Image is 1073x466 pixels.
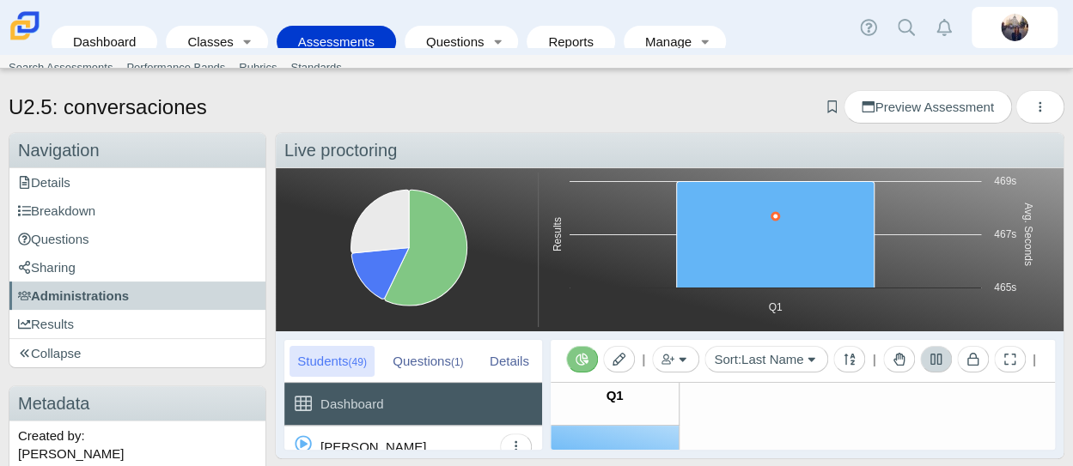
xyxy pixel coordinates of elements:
button: Sort:Last Name [704,346,828,372]
span: Administrations [18,288,129,303]
g: Avg. Seconds, series 5 of 5. Line with 1 data point. Y axis, Avg. Seconds. [772,213,779,220]
a: Carmen School of Science & Technology [7,32,43,46]
span: Preview Assessment [862,100,993,114]
a: Classes [174,26,235,57]
a: Toggle expanded [235,26,259,57]
div: Dashboard [320,383,383,425]
img: britta.barnhart.NdZ84j [1001,14,1028,41]
h1: U2.5: conversaciones [9,93,207,122]
a: Toggle expanded [485,26,509,57]
a: Performance Bands [119,55,232,81]
a: Assessments [285,26,387,57]
svg: Interactive chart [539,172,1046,327]
div: Live proctoring [276,133,1064,168]
a: Questions [9,225,265,253]
span: | [1033,352,1036,366]
a: Q1 [551,383,679,425]
span: Navigation [18,141,100,160]
a: Search Assessments [2,55,119,81]
a: Collapse [9,339,265,367]
text: Avg. Seconds [1021,203,1033,266]
a: Add bookmark [824,100,840,114]
a: Dashboard [60,26,149,57]
span: Questions [18,232,89,246]
div: Q1 [557,386,672,404]
path: Started, 8. Completed. [351,248,409,300]
div: Questions [385,346,471,377]
a: Administrations [9,281,265,310]
div: Details [482,346,537,377]
text: 467s [994,228,1016,240]
small: (1) [451,356,464,368]
a: Questions [413,26,485,57]
a: Rubrics [232,55,283,81]
a: britta.barnhart.NdZ84j [972,7,1058,48]
div: Chart. Highcharts interactive chart. [280,172,538,327]
path: Q1, 36. Not Scored. [677,182,875,288]
span: Results [18,317,74,331]
small: (49) [348,356,366,368]
span: Last Name [741,352,804,366]
a: Preview Assessment [844,90,1011,124]
button: More options [1015,90,1064,124]
text: Q1 [768,301,782,313]
svg: Interactive chart [280,172,538,327]
a: Alerts [925,9,963,46]
text: 465s [994,281,1016,294]
span: | [642,352,645,366]
div: Students [290,346,375,377]
span: Collapse [18,346,81,360]
h3: Metadata [9,386,265,421]
img: Carmen School of Science & Technology [7,8,43,44]
g: Not Scored, series 4 of 5. Bar series with 1 bar. Y axis, Results. [677,182,875,288]
button: Toggle Reporting [566,346,598,372]
a: Toggle expanded [693,26,717,57]
a: Details [9,168,265,197]
path: Not Started, 13. Completed. [351,190,410,253]
path: Q1, 467.68055555555554s. Avg. Seconds. [772,213,779,220]
a: Reports [535,26,607,57]
span: | [872,352,875,366]
a: Breakdown [9,197,265,225]
a: Manage [632,26,693,57]
text: Results [552,217,564,251]
div: Chart. Highcharts interactive chart. [538,172,1059,327]
a: Results [9,310,265,338]
a: Sharing [9,253,265,281]
span: Sharing [18,260,76,275]
path: Finished, 28. Completed. [385,190,467,306]
span: Breakdown [18,203,95,218]
span: Details [18,175,70,190]
text: 469s [994,175,1016,187]
a: Standards [283,55,348,81]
